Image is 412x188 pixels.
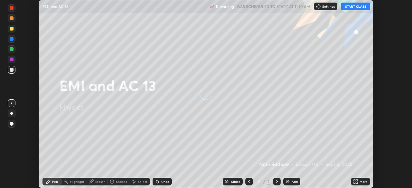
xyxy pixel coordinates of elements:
div: Shapes [116,180,127,183]
div: 2 [267,179,270,184]
div: Pen [52,180,58,183]
div: Add [292,180,298,183]
p: Recording [216,4,234,9]
p: Settings [322,5,335,8]
div: Slides [231,180,240,183]
div: More [360,180,368,183]
img: add-slide-button [285,179,290,184]
button: START CLASS [341,3,370,10]
div: / [263,180,265,184]
img: recording.375f2c34.svg [210,4,215,9]
img: class-settings-icons [316,4,321,9]
div: Highlight [70,180,84,183]
div: Eraser [95,180,105,183]
div: Undo [161,180,169,183]
div: Select [138,180,147,183]
div: 2 [256,180,262,184]
h5: WAS SCHEDULED TO START AT 11:10 AM [237,4,310,9]
p: EMI and AC 13 [42,4,69,9]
